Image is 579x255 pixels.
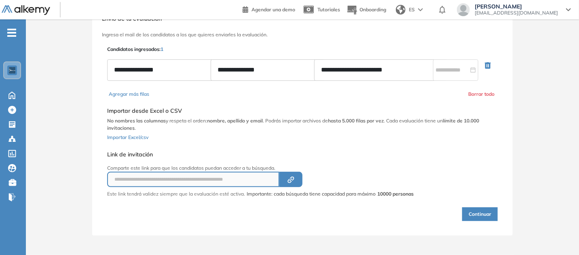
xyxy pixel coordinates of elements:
img: Logo [2,5,50,15]
span: Tutoriales [317,6,340,13]
span: 1 [161,46,163,52]
span: Agendar una demo [251,6,295,13]
i: - [7,32,16,34]
b: hasta 5.000 filas por vez [328,118,384,124]
img: arrow [418,8,423,11]
button: Agregar más filas [109,91,149,98]
span: Importar Excel/csv [107,134,148,140]
img: world [396,5,406,15]
h3: Ingresa el mail de los candidatos a los que quieres enviarles la evaluación. [102,32,503,38]
a: Agendar una demo [243,4,295,14]
p: Candidatos ingresados: [107,46,163,53]
button: Importar Excel/csv [107,132,148,141]
span: ES [409,6,415,13]
b: nombre, apellido y email [207,118,263,124]
p: Comparte este link para que los candidatos puedan acceder a tu búsqueda. [107,164,414,172]
span: [PERSON_NAME] [475,3,558,10]
h5: Link de invitación [107,151,414,158]
span: [EMAIL_ADDRESS][DOMAIN_NAME] [475,10,558,16]
strong: 10000 personas [377,191,414,197]
button: Continuar [462,207,498,221]
img: https://assets.alkemy.org/workspaces/1802/d452bae4-97f6-47ab-b3bf-1c40240bc960.jpg [9,67,15,74]
p: y respeta el orden: . Podrás importar archivos de . Cada evaluación tiene un . [107,117,498,132]
b: No nombres las columnas [107,118,166,124]
button: Onboarding [347,1,386,19]
p: Este link tendrá validez siempre que la evaluación esté activa. [107,190,245,198]
span: Onboarding [359,6,386,13]
button: Borrar todo [468,91,494,98]
span: Importante: cada búsqueda tiene capacidad para máximo [247,190,414,198]
h5: Importar desde Excel o CSV [107,107,498,114]
h3: Envío de tu evaluación [102,15,503,22]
